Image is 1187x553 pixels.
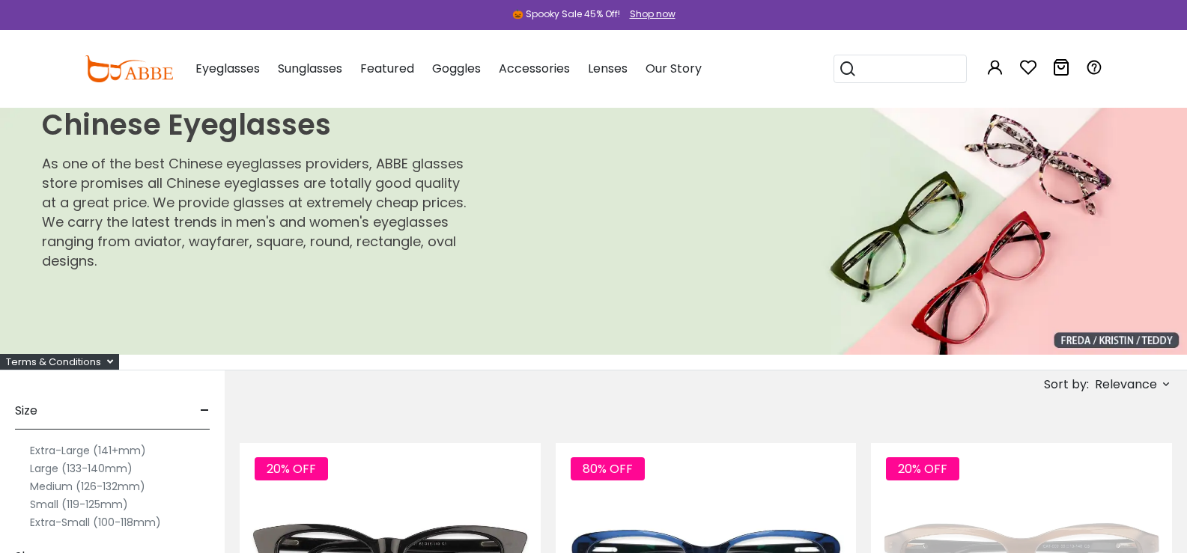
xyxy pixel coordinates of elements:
span: Lenses [588,60,628,77]
span: 20% OFF [255,457,328,480]
span: - [200,393,210,429]
div: Shop now [630,7,676,21]
span: Eyeglasses [195,60,260,77]
span: 20% OFF [886,457,959,480]
span: Our Story [646,60,702,77]
span: Featured [360,60,414,77]
p: As one of the best Chinese eyeglasses providers, ABBE glasses store promises all Chinese eyeglass... [42,154,469,271]
div: 🎃 Spooky Sale 45% Off! [512,7,620,21]
span: Accessories [499,60,570,77]
span: Size [15,393,37,429]
span: 80% OFF [571,457,645,480]
label: Extra-Small (100-118mm) [30,513,161,531]
span: Relevance [1095,371,1157,398]
label: Extra-Large (141+mm) [30,442,146,459]
h1: Chinese Eyeglasses [42,108,469,142]
span: Sort by: [1044,376,1089,393]
span: Goggles [432,60,481,77]
a: Shop now [622,7,676,20]
img: abbeglasses.com [85,55,173,82]
label: Medium (126-132mm) [30,477,145,495]
span: Sunglasses [278,60,342,77]
label: Small (119-125mm) [30,495,128,513]
label: Large (133-140mm) [30,459,133,477]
